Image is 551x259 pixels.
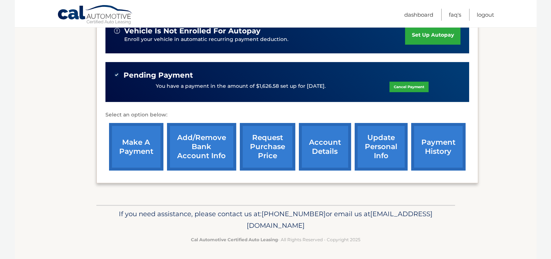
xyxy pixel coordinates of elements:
[411,123,466,170] a: payment history
[114,72,119,77] img: check-green.svg
[247,210,433,230] span: [EMAIL_ADDRESS][DOMAIN_NAME]
[105,111,469,119] p: Select an option below:
[124,71,193,80] span: Pending Payment
[404,9,433,21] a: Dashboard
[101,208,450,231] p: If you need assistance, please contact us at: or email us at
[355,123,408,170] a: update personal info
[109,123,163,170] a: make a payment
[262,210,326,218] span: [PHONE_NUMBER]
[191,237,278,242] strong: Cal Automotive Certified Auto Leasing
[389,82,429,92] a: Cancel Payment
[240,123,295,170] a: request purchase price
[299,123,351,170] a: account details
[156,82,326,90] p: You have a payment in the amount of $1,626.58 set up for [DATE].
[114,28,120,34] img: alert-white.svg
[124,26,260,36] span: vehicle is not enrolled for autopay
[57,5,133,26] a: Cal Automotive
[124,36,405,44] p: Enroll your vehicle in automatic recurring payment deduction.
[167,123,236,170] a: Add/Remove bank account info
[405,25,460,45] a: set up autopay
[449,9,461,21] a: FAQ's
[101,236,450,243] p: - All Rights Reserved - Copyright 2025
[477,9,494,21] a: Logout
